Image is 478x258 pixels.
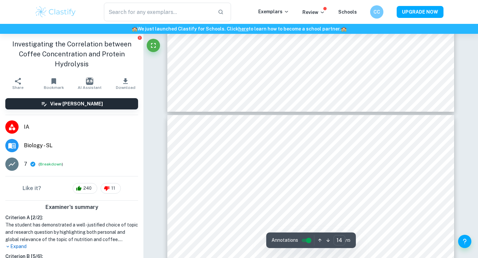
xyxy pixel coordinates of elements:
[341,26,347,32] span: 🏫
[35,5,77,19] img: Clastify logo
[116,85,135,90] span: Download
[101,183,121,194] div: 11
[72,74,108,93] button: AI Assistant
[36,74,72,93] button: Bookmark
[345,237,351,243] span: / 15
[338,9,357,15] a: Schools
[78,85,102,90] span: AI Assistant
[373,8,381,16] h6: CC
[5,214,138,221] h6: Criterion A [ 2 / 2 ]:
[104,3,212,21] input: Search for any exemplars...
[458,235,471,248] button: Help and Feedback
[258,8,289,15] p: Exemplars
[5,98,138,109] button: View [PERSON_NAME]
[86,78,93,85] img: AI Assistant
[108,74,143,93] button: Download
[40,161,62,167] button: Breakdown
[80,185,95,192] span: 240
[12,85,24,90] span: Share
[5,39,138,69] h1: Investigating the Correlation between Coffee Concentration and Protein Hydrolysis
[24,123,138,131] span: IA
[5,221,138,243] h1: The student has demonstrated a well-justified choice of topic and research question by highlighti...
[272,237,298,244] span: Annotations
[3,203,141,211] h6: Examiner's summary
[132,26,137,32] span: 🏫
[44,85,64,90] span: Bookmark
[397,6,443,18] button: UPGRADE NOW
[24,142,138,150] span: Biology - SL
[39,161,63,167] span: ( )
[1,25,477,32] h6: We just launched Clastify for Schools. Click to learn how to become a school partner.
[50,100,103,107] h6: View [PERSON_NAME]
[302,9,325,16] p: Review
[24,160,27,168] p: 7
[147,39,160,52] button: Fullscreen
[5,243,138,250] p: Expand
[137,35,142,40] button: Report issue
[23,184,41,192] h6: Like it?
[238,26,249,32] a: here
[73,183,97,194] div: 240
[370,5,383,19] button: CC
[108,185,119,192] span: 11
